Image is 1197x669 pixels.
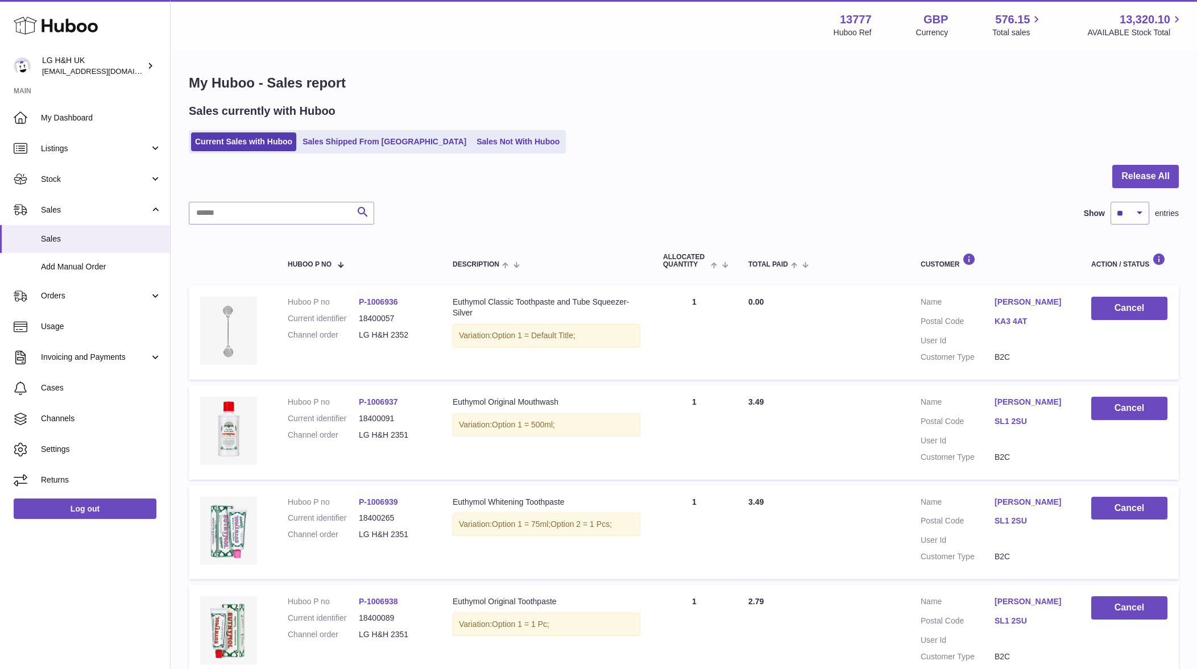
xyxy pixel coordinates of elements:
[921,435,995,446] dt: User Id
[652,485,737,580] td: 1
[453,497,640,508] div: Euthymol Whitening Toothpaste
[921,297,995,310] dt: Name
[288,596,359,607] dt: Huboo P no
[992,12,1043,38] a: 576.15 Total sales
[1155,208,1179,219] span: entries
[359,397,398,406] a: P-1006937
[921,416,995,430] dt: Postal Code
[453,261,499,268] span: Description
[748,597,764,606] span: 2.79
[41,234,161,244] span: Sales
[995,297,1068,308] a: [PERSON_NAME]
[288,430,359,441] dt: Channel order
[453,397,640,408] div: Euthymol Original Mouthwash
[1087,27,1183,38] span: AVAILABLE Stock Total
[916,27,949,38] div: Currency
[41,205,150,215] span: Sales
[995,651,1068,662] dd: B2C
[41,444,161,455] span: Settings
[14,57,31,74] img: veechen@lghnh.co.uk
[1091,596,1167,620] button: Cancel
[921,596,995,610] dt: Name
[995,352,1068,363] dd: B2C
[189,74,1179,92] h1: My Huboo - Sales report
[288,261,332,268] span: Huboo P no
[41,383,161,393] span: Cases
[995,551,1068,562] dd: B2C
[992,27,1043,38] span: Total sales
[191,132,296,151] a: Current Sales with Huboo
[288,513,359,523] dt: Current identifier
[652,385,737,480] td: 1
[550,520,612,529] span: Option 2 = 1 Pcs;
[189,103,336,119] h2: Sales currently with Huboo
[41,475,161,485] span: Returns
[921,535,995,546] dt: User Id
[359,597,398,606] a: P-1006938
[453,513,640,536] div: Variation:
[921,497,995,510] dt: Name
[42,55,144,77] div: LG H&H UK
[453,613,640,636] div: Variation:
[995,616,1068,626] a: SL1 2SU
[42,67,167,76] span: [EMAIL_ADDRESS][DOMAIN_NAME]
[748,297,764,306] span: 0.00
[200,297,257,365] img: Euthymol_Classic_Toothpaste_and_Tube_Squeezer-Silver-Image-4.webp
[748,497,764,506] span: 3.49
[492,331,575,340] span: Option 1 = Default Title;
[995,316,1068,327] a: KA3 4AT
[473,132,564,151] a: Sales Not With Huboo
[834,27,872,38] div: Huboo Ref
[359,529,430,540] dd: LG H&H 2351
[995,497,1068,508] a: [PERSON_NAME]
[288,629,359,640] dt: Channel order
[1087,12,1183,38] a: 13,320.10 AVAILABLE Stock Total
[288,297,359,308] dt: Huboo P no
[995,416,1068,427] a: SL1 2SU
[288,497,359,508] dt: Huboo P no
[453,596,640,607] div: Euthymol Original Toothpaste
[1112,165,1179,188] button: Release All
[1091,497,1167,520] button: Cancel
[359,413,430,424] dd: 18400091
[921,253,1068,268] div: Customer
[921,316,995,330] dt: Postal Code
[359,497,398,506] a: P-1006939
[41,261,161,272] span: Add Manual Order
[995,12,1030,27] span: 576.15
[921,397,995,410] dt: Name
[995,516,1068,526] a: SL1 2SU
[41,321,161,332] span: Usage
[288,613,359,624] dt: Current identifier
[453,297,640,318] div: Euthymol Classic Toothpaste and Tube Squeezer-Silver
[359,613,430,624] dd: 18400089
[921,635,995,646] dt: User Id
[921,551,995,562] dt: Customer Type
[492,420,555,429] span: Option 1 = 500ml;
[921,651,995,662] dt: Customer Type
[748,261,788,268] span: Total paid
[492,520,550,529] span: Option 1 = 75ml;
[288,313,359,324] dt: Current identifier
[288,397,359,408] dt: Huboo P no
[359,430,430,441] dd: LG H&H 2351
[359,513,430,523] dd: 18400265
[359,330,430,340] dd: LG H&H 2352
[41,113,161,123] span: My Dashboard
[921,335,995,346] dt: User Id
[1091,253,1167,268] div: Action / Status
[995,397,1068,408] a: [PERSON_NAME]
[923,12,948,27] strong: GBP
[995,596,1068,607] a: [PERSON_NAME]
[41,143,150,154] span: Listings
[200,397,257,465] img: Euthymol-Original-Mouthwash-500ml.webp
[41,413,161,424] span: Channels
[453,324,640,347] div: Variation:
[359,313,430,324] dd: 18400057
[1091,297,1167,320] button: Cancel
[200,497,257,565] img: whitening-toothpaste.webp
[921,616,995,629] dt: Postal Code
[921,352,995,363] dt: Customer Type
[492,620,549,629] span: Option 1 = 1 Pc;
[299,132,470,151] a: Sales Shipped From [GEOGRAPHIC_DATA]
